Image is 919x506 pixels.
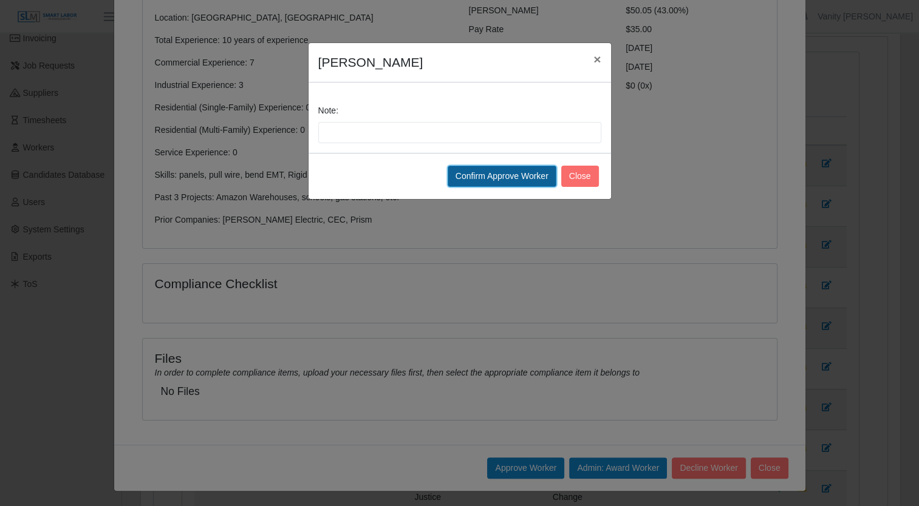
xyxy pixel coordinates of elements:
button: Close [561,166,599,187]
label: Note: [318,104,338,117]
h4: [PERSON_NAME] [318,53,423,72]
span: × [593,52,601,66]
button: Close [584,43,610,75]
button: Confirm Approve Worker [448,166,556,187]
